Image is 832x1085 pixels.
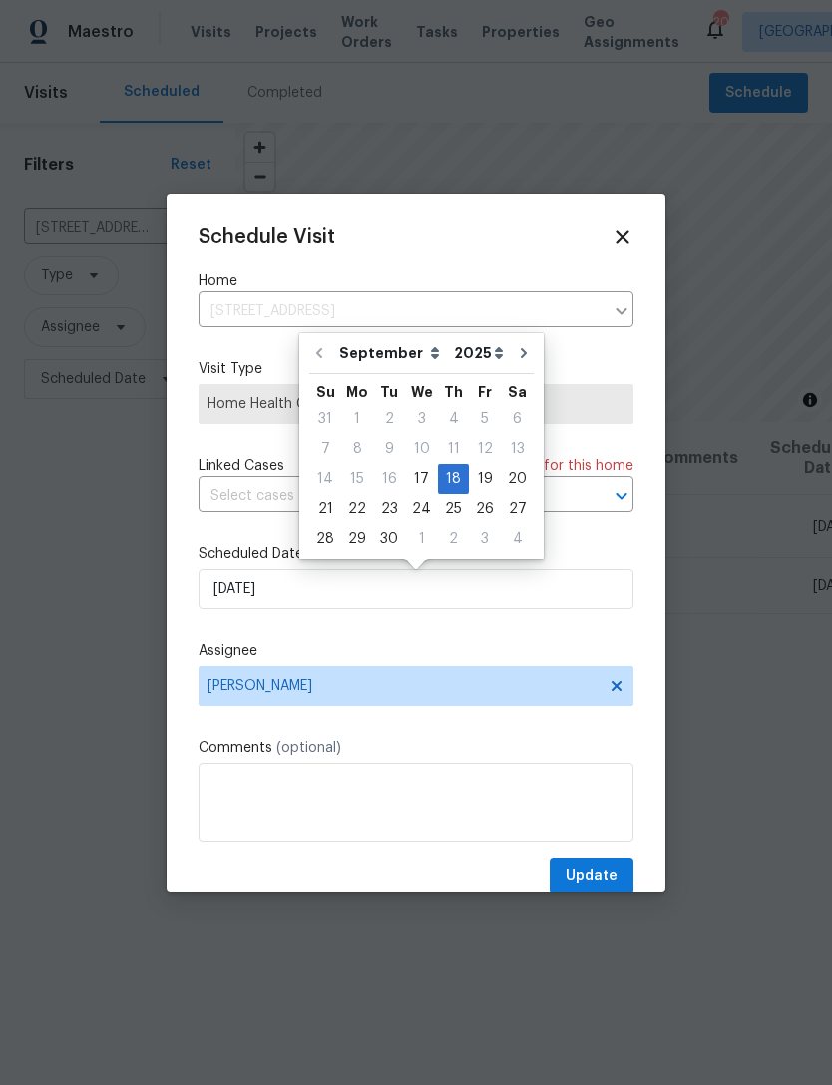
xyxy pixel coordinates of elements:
abbr: Thursday [444,385,463,399]
div: Mon Sep 29 2025 [341,524,373,554]
div: 5 [469,405,501,433]
div: Tue Sep 23 2025 [373,494,405,524]
abbr: Sunday [316,385,335,399]
span: Home Health Checkup [208,394,624,414]
select: Month [334,338,449,368]
div: 4 [438,405,469,433]
div: 6 [501,405,534,433]
div: 31 [309,405,341,433]
div: Thu Sep 04 2025 [438,404,469,434]
div: Fri Sep 12 2025 [469,434,501,464]
div: 27 [501,495,534,523]
abbr: Monday [346,385,368,399]
div: Sat Sep 06 2025 [501,404,534,434]
div: 24 [405,495,438,523]
div: Thu Sep 11 2025 [438,434,469,464]
div: Wed Sep 10 2025 [405,434,438,464]
div: 22 [341,495,373,523]
div: Mon Sep 15 2025 [341,464,373,494]
div: 11 [438,435,469,463]
div: Fri Sep 26 2025 [469,494,501,524]
div: 28 [309,525,341,553]
label: Scheduled Date [199,544,633,564]
label: Assignee [199,641,633,661]
div: Thu Sep 18 2025 [438,464,469,494]
div: Wed Sep 03 2025 [405,404,438,434]
abbr: Tuesday [380,385,398,399]
div: 2 [373,405,405,433]
div: Sun Sep 14 2025 [309,464,341,494]
div: 21 [309,495,341,523]
abbr: Wednesday [411,385,433,399]
div: 25 [438,495,469,523]
div: 3 [469,525,501,553]
div: Sun Sep 07 2025 [309,434,341,464]
input: Select cases [199,481,578,512]
div: Thu Sep 25 2025 [438,494,469,524]
div: Mon Sep 01 2025 [341,404,373,434]
span: [PERSON_NAME] [208,678,599,694]
div: 26 [469,495,501,523]
div: 14 [309,465,341,493]
div: 18 [438,465,469,493]
span: Schedule Visit [199,227,335,247]
div: 17 [405,465,438,493]
div: Tue Sep 09 2025 [373,434,405,464]
div: Sat Sep 13 2025 [501,434,534,464]
div: Mon Sep 22 2025 [341,494,373,524]
div: Sat Oct 04 2025 [501,524,534,554]
div: Tue Sep 16 2025 [373,464,405,494]
abbr: Saturday [508,385,527,399]
div: Wed Sep 17 2025 [405,464,438,494]
span: Close [612,226,633,248]
div: 30 [373,525,405,553]
div: 8 [341,435,373,463]
input: M/D/YYYY [199,569,633,609]
div: 1 [341,405,373,433]
span: Linked Cases [199,456,284,476]
span: (optional) [276,741,341,755]
div: Wed Sep 24 2025 [405,494,438,524]
input: Enter in an address [199,296,604,327]
div: Wed Oct 01 2025 [405,524,438,554]
div: 12 [469,435,501,463]
label: Comments [199,738,633,758]
button: Go to next month [509,333,539,373]
div: Thu Oct 02 2025 [438,524,469,554]
div: Sun Aug 31 2025 [309,404,341,434]
button: Open [608,482,635,510]
div: Fri Oct 03 2025 [469,524,501,554]
div: 20 [501,465,534,493]
div: Sun Sep 28 2025 [309,524,341,554]
button: Go to previous month [304,333,334,373]
div: 16 [373,465,405,493]
div: Sun Sep 21 2025 [309,494,341,524]
div: 10 [405,435,438,463]
div: 29 [341,525,373,553]
select: Year [449,338,509,368]
abbr: Friday [478,385,492,399]
label: Home [199,271,633,291]
div: 3 [405,405,438,433]
div: Sat Sep 27 2025 [501,494,534,524]
div: Tue Sep 02 2025 [373,404,405,434]
div: 7 [309,435,341,463]
div: 19 [469,465,501,493]
div: Mon Sep 08 2025 [341,434,373,464]
div: 4 [501,525,534,553]
label: Visit Type [199,359,633,379]
div: Sat Sep 20 2025 [501,464,534,494]
div: 2 [438,525,469,553]
div: Fri Sep 05 2025 [469,404,501,434]
div: Fri Sep 19 2025 [469,464,501,494]
div: 13 [501,435,534,463]
div: 15 [341,465,373,493]
button: Update [550,858,633,895]
div: 9 [373,435,405,463]
span: Update [566,864,618,889]
div: Tue Sep 30 2025 [373,524,405,554]
div: 23 [373,495,405,523]
div: 1 [405,525,438,553]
